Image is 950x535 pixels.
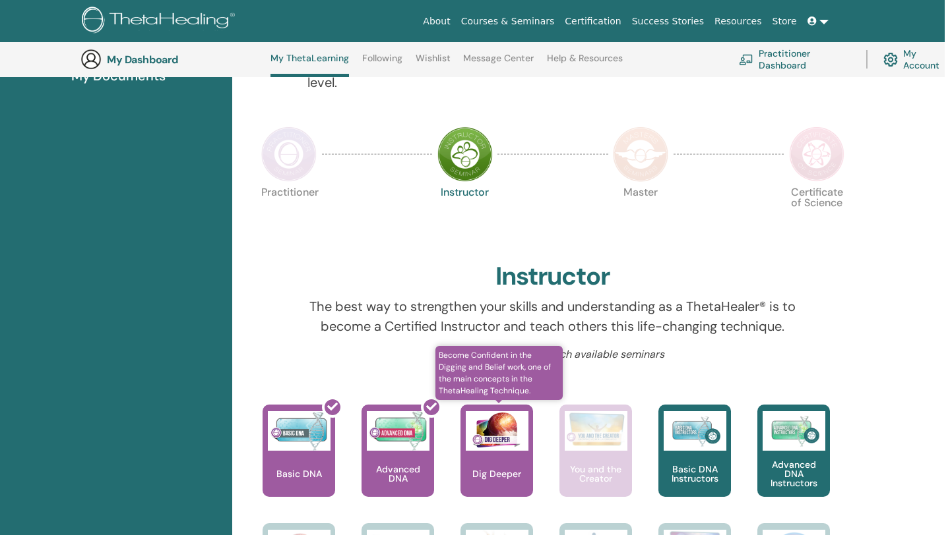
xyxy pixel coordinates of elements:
[709,9,767,34] a: Resources
[767,9,802,34] a: Store
[270,53,349,77] a: My ThetaLearning
[559,405,632,523] a: You and the Creator You and the Creator
[739,45,850,74] a: Practitioner Dashboard
[463,53,534,74] a: Message Center
[495,262,611,292] h2: Instructor
[261,127,317,182] img: Practitioner
[456,9,560,34] a: Courses & Seminars
[613,127,668,182] img: Master
[467,469,526,478] p: Dig Deeper
[789,127,844,182] img: Certificate of Science
[627,9,709,34] a: Success Stories
[658,405,731,523] a: Basic DNA Instructors Basic DNA Instructors
[883,49,898,70] img: cog.svg
[437,187,493,242] p: Instructor
[437,127,493,182] img: Instructor
[82,7,239,36] img: logo.png
[789,187,844,242] p: Certificate of Science
[664,411,726,451] img: Basic DNA Instructors
[460,405,533,523] a: Become Confident in the Digging and Belief work, one of the main concepts in the ThetaHealing Tec...
[80,49,102,70] img: generic-user-icon.jpg
[883,45,950,74] a: My Account
[658,465,731,483] p: Basic DNA Instructors
[613,187,668,242] p: Master
[547,53,623,74] a: Help & Resources
[757,405,830,523] a: Advanced DNA Instructors Advanced DNA Instructors
[261,187,317,242] p: Practitioner
[263,405,335,523] a: Basic DNA Basic DNA
[418,9,455,34] a: About
[307,347,799,362] p: Click on a course to search available seminars
[416,53,451,74] a: Wishlist
[757,460,830,488] p: Advanced DNA Instructors
[268,411,331,451] img: Basic DNA
[307,296,799,336] p: The best way to strengthen your skills and understanding as a ThetaHealer® is to become a Certifi...
[362,465,434,483] p: Advanced DNA
[559,9,626,34] a: Certification
[466,411,528,451] img: Dig Deeper
[435,346,563,400] span: Become Confident in the Digging and Belief work, one of the main concepts in the ThetaHealing Tec...
[763,411,825,451] img: Advanced DNA Instructors
[367,411,429,451] img: Advanced DNA
[362,53,402,74] a: Following
[739,54,753,65] img: chalkboard-teacher.svg
[362,405,434,523] a: Advanced DNA Advanced DNA
[565,411,627,447] img: You and the Creator
[107,53,239,66] h3: My Dashboard
[559,465,632,483] p: You and the Creator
